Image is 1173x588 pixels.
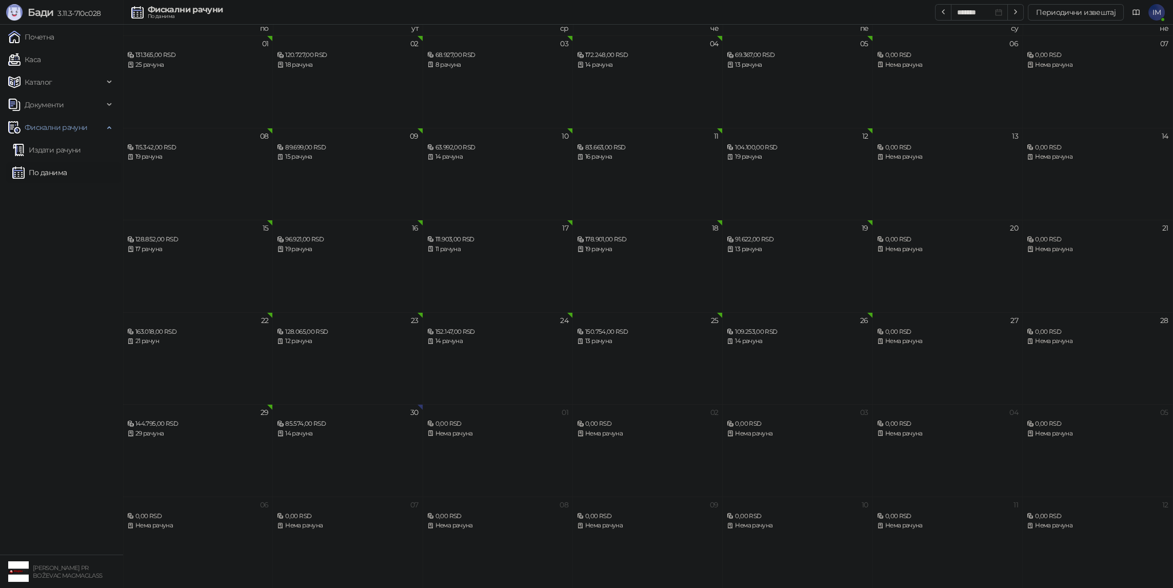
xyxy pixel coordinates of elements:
div: 0,00 RSD [1027,327,1168,337]
button: Периодични извештај [1028,4,1124,21]
a: Издати рачуни [12,140,81,160]
div: 0,00 RSD [127,511,268,521]
div: Нема рачуна [277,521,418,530]
div: 06 [260,501,269,508]
div: 96.921,00 RSD [277,235,418,244]
div: 109.253,00 RSD [727,327,868,337]
td: 2025-09-11 [573,128,723,220]
div: 0,00 RSD [877,50,1018,60]
div: 128.852,00 RSD [127,235,268,244]
div: 69.367,00 RSD [727,50,868,60]
div: Нема рачуна [1027,336,1168,346]
td: 2025-09-19 [723,220,872,312]
a: По данима [12,162,67,183]
div: 09 [710,501,719,508]
div: Нема рачуна [877,336,1018,346]
td: 2025-09-22 [123,312,273,405]
div: 18 [712,224,719,232]
div: 128.065,00 RSD [277,327,418,337]
div: 111.903,00 RSD [427,235,568,244]
td: 2025-10-01 [423,404,573,497]
div: 0,00 RSD [277,511,418,521]
span: Бади [28,6,53,18]
div: 07 [410,501,419,508]
div: 12 [1162,501,1168,508]
td: 2025-09-29 [123,404,273,497]
small: [PERSON_NAME] PR BOŽEVAC MAGMAGLASS [33,564,102,579]
div: 15 рачуна [277,152,418,162]
div: 03 [860,409,868,416]
div: 115.342,00 RSD [127,143,268,153]
div: 172.248,00 RSD [577,50,718,60]
div: 0,00 RSD [877,143,1018,153]
td: 2025-09-20 [873,220,1023,312]
div: 11 [1013,501,1018,508]
div: 16 [412,224,419,232]
div: 03 [560,40,568,47]
div: 30 [410,409,419,416]
div: Нема рачуна [577,429,718,439]
div: Нема рачуна [1027,429,1168,439]
div: 0,00 RSD [727,511,868,521]
div: 28 [1160,317,1168,324]
div: 10 [562,132,568,140]
td: 2025-09-06 [873,35,1023,128]
div: Нема рачуна [577,521,718,530]
div: Нема рачуна [1027,521,1168,530]
th: ут [273,20,423,35]
div: Фискални рачуни [148,6,223,14]
div: 27 [1010,317,1018,324]
td: 2025-09-03 [423,35,573,128]
div: 19 рачуна [727,152,868,162]
div: 29 рачуна [127,429,268,439]
td: 2025-09-14 [1023,128,1172,220]
div: Нема рачуна [727,521,868,530]
div: 25 рачуна [127,60,268,70]
td: 2025-09-07 [1023,35,1172,128]
div: 89.699,00 RSD [277,143,418,153]
th: не [1023,20,1172,35]
div: 10 [862,501,868,508]
td: 2025-09-02 [273,35,423,128]
div: Нема рачуна [877,521,1018,530]
td: 2025-09-15 [123,220,273,312]
div: 150.754,00 RSD [577,327,718,337]
div: 21 рачун [127,336,268,346]
div: 23 [411,317,419,324]
td: 2025-10-02 [573,404,723,497]
th: пе [723,20,872,35]
div: 18 рачуна [277,60,418,70]
th: че [573,20,723,35]
div: 0,00 RSD [877,419,1018,429]
span: Фискални рачуни [25,117,87,138]
div: По данима [148,14,223,19]
span: IM [1148,4,1165,21]
span: 3.11.3-710c028 [53,9,101,18]
div: 19 рачуна [577,244,718,254]
div: 131.365,00 RSD [127,50,268,60]
div: 68.927,00 RSD [427,50,568,60]
th: по [123,20,273,35]
div: 0,00 RSD [427,511,568,521]
td: 2025-09-27 [873,312,1023,405]
div: 13 рачуна [727,244,868,254]
div: 19 рачуна [277,244,418,254]
div: 14 рачуна [727,336,868,346]
div: 06 [1009,40,1018,47]
div: 26 [860,317,868,324]
div: Нема рачуна [427,429,568,439]
div: 0,00 RSD [1027,511,1168,521]
div: Нема рачуна [1027,60,1168,70]
td: 2025-09-04 [573,35,723,128]
div: 17 рачуна [127,244,268,254]
div: 0,00 RSD [877,235,1018,244]
td: 2025-09-17 [423,220,573,312]
div: 83.663,00 RSD [577,143,718,153]
div: 14 рачуна [577,60,718,70]
td: 2025-10-05 [1023,404,1172,497]
div: 0,00 RSD [1027,419,1168,429]
td: 2025-09-01 [123,35,273,128]
a: Почетна [8,27,54,47]
div: 16 рачуна [577,152,718,162]
td: 2025-09-13 [873,128,1023,220]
